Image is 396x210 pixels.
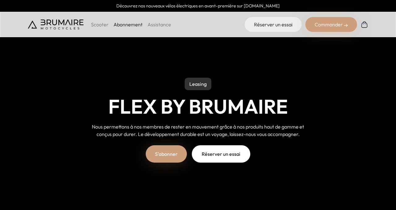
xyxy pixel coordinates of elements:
a: Réserver un essai [192,145,250,163]
span: Nous permettons à nos membres de rester en mouvement grâce à nos produits haut de gamme et conçus... [92,124,304,137]
p: Scooter [91,21,109,28]
a: Réserver un essai [245,17,302,32]
p: Leasing [185,78,211,90]
a: Assistance [148,21,171,28]
div: Commander [305,17,357,32]
img: right-arrow-2.png [344,24,348,27]
h1: Flex by Brumaire [108,95,288,118]
a: S'abonner [146,145,187,163]
img: Panier [361,21,368,28]
img: Brumaire Motocycles [28,20,84,29]
a: Abonnement [114,21,143,28]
